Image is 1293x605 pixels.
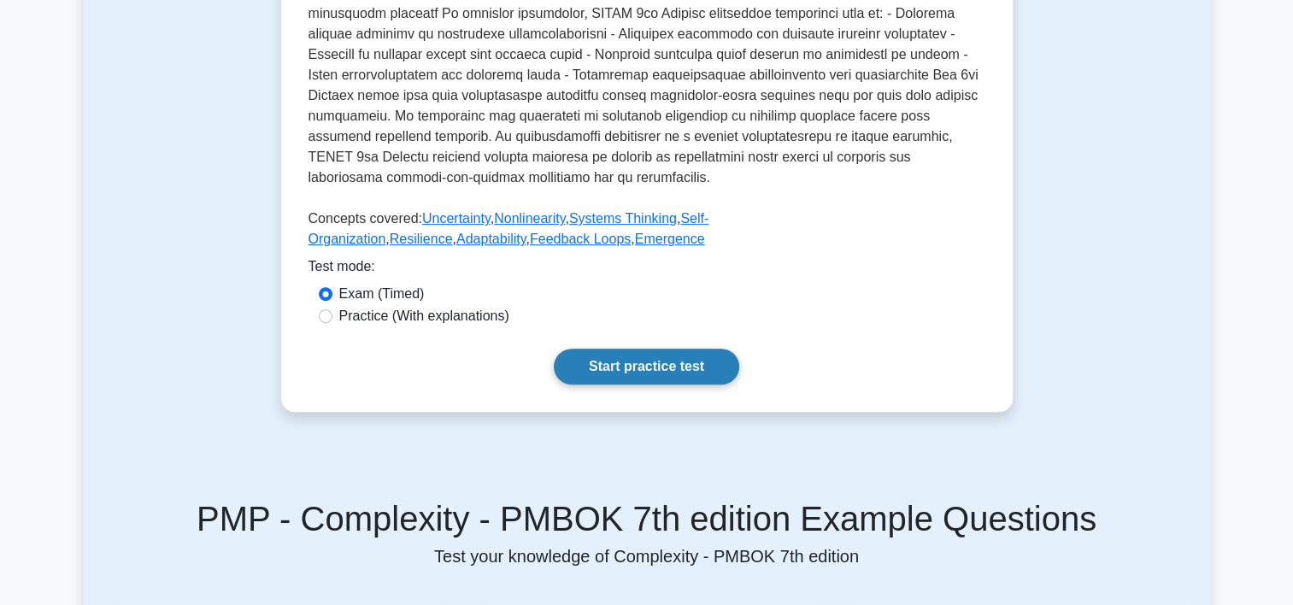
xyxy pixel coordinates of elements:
[103,546,1190,567] p: Test your knowledge of Complexity - PMBOK 7th edition
[422,211,491,226] a: Uncertainty
[494,211,565,226] a: Nonlinearity
[569,211,677,226] a: Systems Thinking
[339,306,509,326] label: Practice (With explanations)
[103,498,1190,539] h5: PMP - Complexity - PMBOK 7th edition Example Questions
[309,209,985,256] p: Concepts covered: , , , , , , ,
[339,284,425,304] label: Exam (Timed)
[530,232,631,246] a: Feedback Loops
[456,232,526,246] a: Adaptability
[309,256,985,284] div: Test mode:
[390,232,453,246] a: Resilience
[554,349,739,385] a: Start practice test
[635,232,705,246] a: Emergence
